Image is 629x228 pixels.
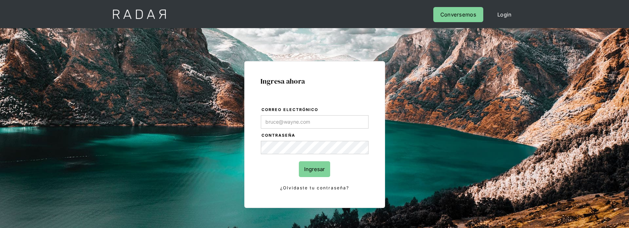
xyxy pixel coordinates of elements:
[299,161,330,177] input: Ingresar
[260,106,369,192] form: Login Form
[260,77,369,85] h1: Ingresa ahora
[262,132,369,139] label: Contraseña
[261,184,369,192] a: ¿Olvidaste tu contraseña?
[261,115,369,129] input: bruce@wayne.com
[262,106,369,113] label: Correo electrónico
[490,7,519,22] a: Login
[433,7,483,22] a: Conversemos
